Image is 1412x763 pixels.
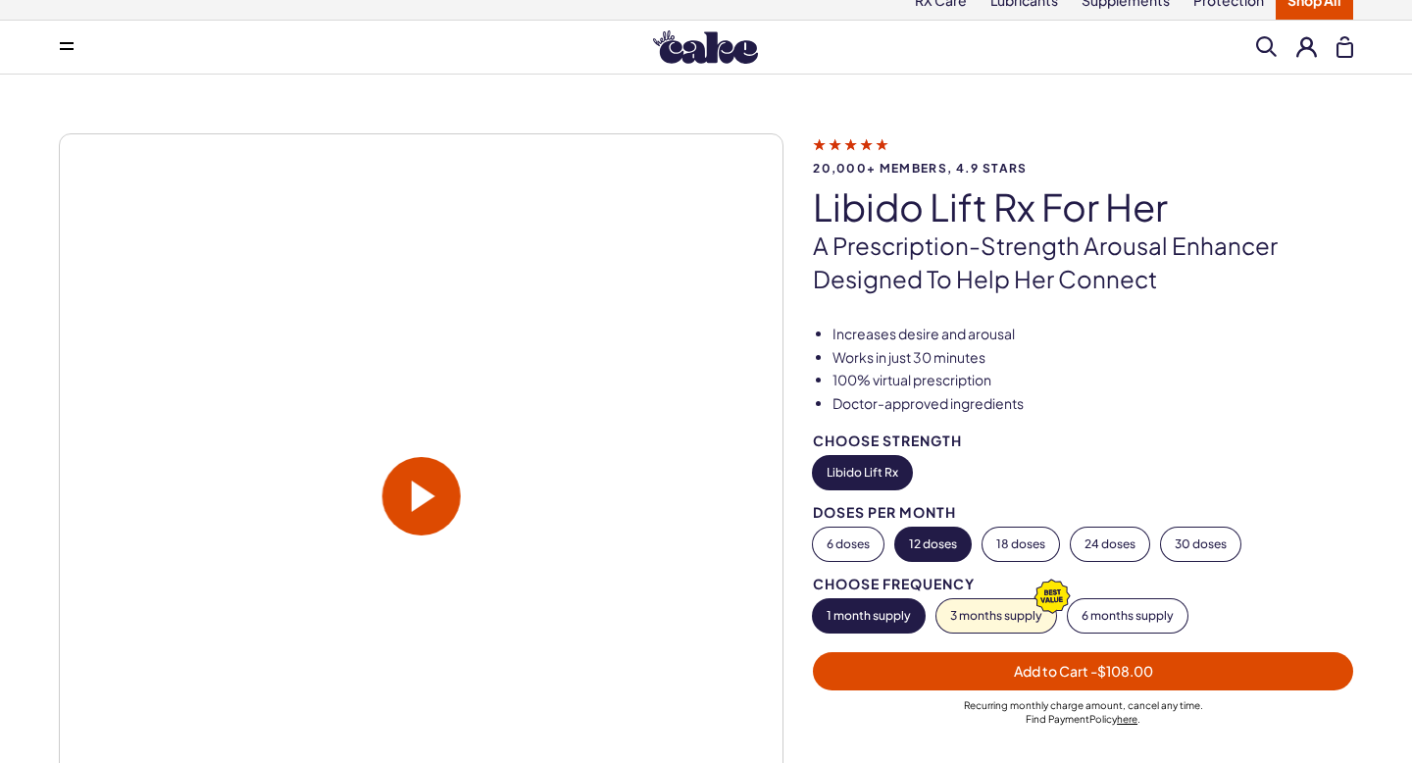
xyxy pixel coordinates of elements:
[813,505,1353,520] div: Doses per Month
[813,229,1353,295] p: A prescription-strength arousal enhancer designed to help her connect
[813,599,925,633] button: 1 month supply
[895,528,971,561] button: 12 doses
[1090,662,1153,680] span: - $108.00
[813,433,1353,448] div: Choose Strength
[653,30,758,64] img: Hello Cake
[813,528,883,561] button: 6 doses
[832,371,1353,390] li: 100% virtual prescription
[1026,713,1089,725] span: Find Payment
[813,162,1353,175] span: 20,000+ members, 4.9 stars
[813,135,1353,175] a: 20,000+ members, 4.9 stars
[1161,528,1240,561] button: 30 doses
[983,528,1059,561] button: 18 doses
[1117,713,1137,725] a: here
[813,577,1353,591] div: Choose Frequency
[832,348,1353,368] li: Works in just 30 minutes
[813,652,1353,690] button: Add to Cart -$108.00
[936,599,1056,633] button: 3 months supply
[813,698,1353,726] div: Recurring monthly charge amount , cancel any time. Policy .
[1068,599,1187,633] button: 6 months supply
[813,186,1353,228] h1: Libido Lift Rx For Her
[1071,528,1149,561] button: 24 doses
[813,456,912,489] button: Libido Lift Rx
[832,394,1353,414] li: Doctor-approved ingredients
[832,325,1353,344] li: Increases desire and arousal
[1014,662,1153,680] span: Add to Cart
